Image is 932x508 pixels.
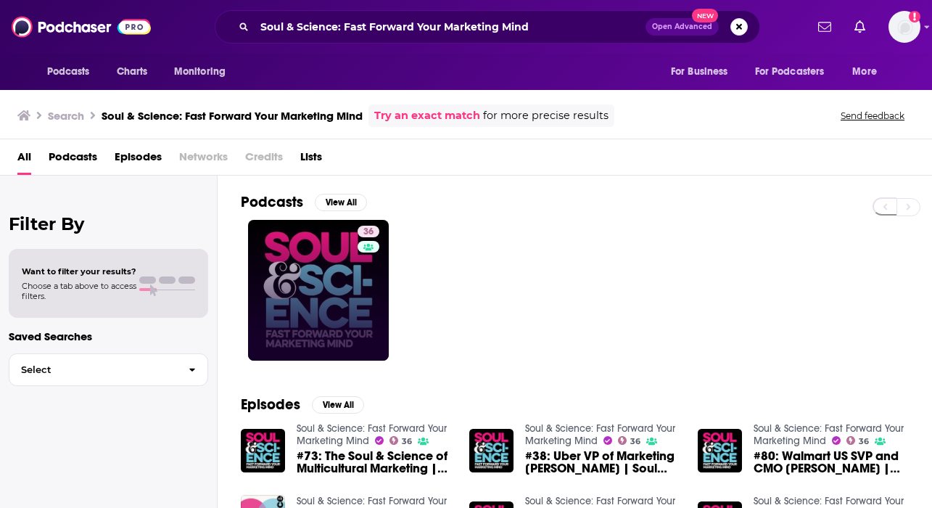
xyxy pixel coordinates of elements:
a: Podcasts [49,145,97,175]
button: View All [315,194,367,211]
span: Logged in as sophiak [888,11,920,43]
a: 36 [248,220,389,361]
h2: Episodes [241,396,300,414]
a: 36 [358,226,379,237]
a: Soul & Science: Fast Forward Your Marketing Mind [754,422,904,447]
a: Soul & Science: Fast Forward Your Marketing Mind [525,422,675,447]
a: EpisodesView All [241,396,364,414]
a: Try an exact match [374,107,480,124]
button: View All [312,396,364,414]
span: 36 [402,438,412,445]
h2: Filter By [9,213,208,234]
a: Lists [300,145,322,175]
span: Open Advanced [652,23,712,30]
a: All [17,145,31,175]
span: #73: The Soul & Science of Multicultural Marketing | Co-Founder of AIMM [PERSON_NAME] [297,450,452,475]
button: open menu [842,58,895,86]
a: Charts [107,58,157,86]
span: Charts [117,62,148,82]
button: Open AdvancedNew [646,18,719,36]
a: Episodes [115,145,162,175]
a: Show notifications dropdown [849,15,871,39]
span: Want to filter your results? [22,266,136,276]
a: Show notifications dropdown [812,15,837,39]
span: #38: Uber VP of Marketing [PERSON_NAME] | Soul Informed by Science [525,450,680,475]
img: User Profile [888,11,920,43]
span: Select [9,365,177,374]
h3: Search [48,109,84,123]
img: Podchaser - Follow, Share and Rate Podcasts [12,13,151,41]
span: #80: Walmart US SVP and CMO [PERSON_NAME] | The Soul & Science of Retail Marketing [754,450,909,475]
span: 36 [363,225,374,239]
span: 36 [630,438,640,445]
a: PodcastsView All [241,193,367,211]
img: #38: Uber VP of Marketing David Mogensen | Soul Informed by Science [469,429,514,473]
a: #73: The Soul & Science of Multicultural Marketing | Co-Founder of AIMM Carlos Santiago [297,450,452,475]
span: for more precise results [483,107,609,124]
span: More [852,62,877,82]
span: For Podcasters [755,62,825,82]
button: open menu [746,58,846,86]
span: Choose a tab above to access filters. [22,281,136,301]
button: Select [9,353,208,386]
span: Networks [179,145,228,175]
div: Search podcasts, credits, & more... [215,10,760,44]
img: #80: Walmart US SVP and CMO William White | The Soul & Science of Retail Marketing [698,429,742,473]
span: 36 [859,438,869,445]
button: open menu [164,58,244,86]
span: New [692,9,718,22]
span: Credits [245,145,283,175]
span: Podcasts [47,62,90,82]
a: #38: Uber VP of Marketing David Mogensen | Soul Informed by Science [525,450,680,475]
h2: Podcasts [241,193,303,211]
a: Soul & Science: Fast Forward Your Marketing Mind [297,422,447,447]
button: Show profile menu [888,11,920,43]
a: 36 [389,436,413,445]
input: Search podcasts, credits, & more... [255,15,646,38]
h3: Soul & Science: Fast Forward Your Marketing Mind [102,109,363,123]
p: Saved Searches [9,329,208,343]
a: #80: Walmart US SVP and CMO William White | The Soul & Science of Retail Marketing [754,450,909,475]
span: For Business [671,62,728,82]
a: 36 [618,436,641,445]
button: open menu [661,58,746,86]
a: 36 [846,436,870,445]
button: Send feedback [836,110,909,122]
svg: Add a profile image [909,11,920,22]
button: open menu [37,58,109,86]
span: Monitoring [174,62,226,82]
img: #73: The Soul & Science of Multicultural Marketing | Co-Founder of AIMM Carlos Santiago [241,429,285,473]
